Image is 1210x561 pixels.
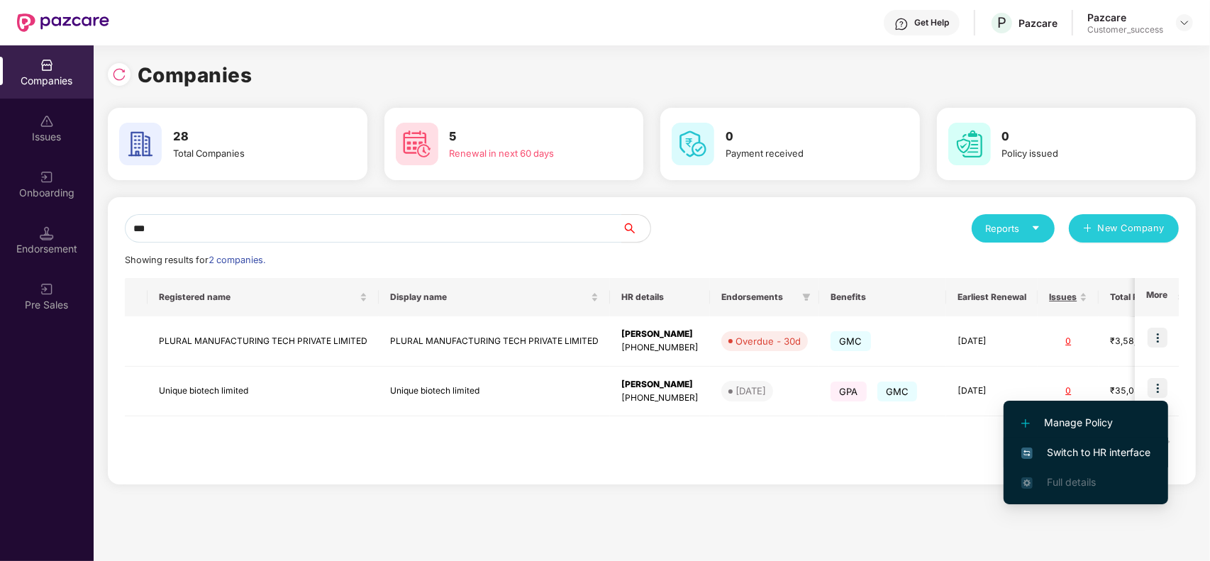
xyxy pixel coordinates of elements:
img: svg+xml;base64,PHN2ZyB4bWxucz0iaHR0cDovL3d3dy53My5vcmcvMjAwMC9zdmciIHdpZHRoPSI2MCIgaGVpZ2h0PSI2MC... [948,123,991,165]
img: svg+xml;base64,PHN2ZyB3aWR0aD0iMTQuNSIgaGVpZ2h0PSIxNC41IiB2aWV3Qm94PSIwIDAgMTYgMTYiIGZpbGw9Im5vbm... [40,226,54,240]
img: svg+xml;base64,PHN2ZyB4bWxucz0iaHR0cDovL3d3dy53My5vcmcvMjAwMC9zdmciIHdpZHRoPSIxNiIgaGVpZ2h0PSIxNi... [1021,448,1033,459]
div: Get Help [914,17,949,28]
div: [PHONE_NUMBER] [621,391,699,405]
div: [PERSON_NAME] [621,328,699,341]
span: Registered name [159,291,357,303]
img: icon [1148,328,1167,348]
div: Payment received [726,146,879,160]
img: svg+xml;base64,PHN2ZyB3aWR0aD0iMjAiIGhlaWdodD0iMjAiIHZpZXdCb3g9IjAgMCAyMCAyMCIgZmlsbD0ibm9uZSIgeG... [40,282,54,296]
span: Manage Policy [1021,415,1150,431]
img: icon [1148,378,1167,398]
th: Issues [1038,278,1099,316]
div: Renewal in next 60 days [450,146,604,160]
button: search [621,214,651,243]
span: Total Premium [1110,291,1170,303]
img: New Pazcare Logo [17,13,109,32]
div: [DATE] [736,384,766,398]
div: 0 [1049,335,1087,348]
div: [PHONE_NUMBER] [621,341,699,355]
h3: 0 [1002,128,1156,146]
span: Display name [390,291,588,303]
span: Full details [1047,476,1096,488]
img: svg+xml;base64,PHN2ZyBpZD0iSXNzdWVzX2Rpc2FibGVkIiB4bWxucz0iaHR0cDovL3d3dy53My5vcmcvMjAwMC9zdmciIH... [40,114,54,128]
span: filter [802,293,811,301]
td: [DATE] [946,367,1038,417]
span: Endorsements [721,291,797,303]
td: PLURAL MANUFACTURING TECH PRIVATE LIMITED [379,316,610,367]
img: svg+xml;base64,PHN2ZyB3aWR0aD0iMjAiIGhlaWdodD0iMjAiIHZpZXdCb3g9IjAgMCAyMCAyMCIgZmlsbD0ibm9uZSIgeG... [40,170,54,184]
img: svg+xml;base64,PHN2ZyB4bWxucz0iaHR0cDovL3d3dy53My5vcmcvMjAwMC9zdmciIHdpZHRoPSI2MCIgaGVpZ2h0PSI2MC... [672,123,714,165]
span: plus [1083,223,1092,235]
span: Issues [1049,291,1077,303]
span: GPA [831,382,867,401]
th: Earliest Renewal [946,278,1038,316]
span: caret-down [1031,223,1040,233]
img: svg+xml;base64,PHN2ZyB4bWxucz0iaHR0cDovL3d3dy53My5vcmcvMjAwMC9zdmciIHdpZHRoPSI2MCIgaGVpZ2h0PSI2MC... [396,123,438,165]
img: svg+xml;base64,PHN2ZyBpZD0iSGVscC0zMngzMiIgeG1sbnM9Imh0dHA6Ly93d3cudzMub3JnLzIwMDAvc3ZnIiB3aWR0aD... [894,17,909,31]
div: Pazcare [1087,11,1163,24]
div: Pazcare [1018,16,1058,30]
h1: Companies [138,60,252,91]
span: 2 companies. [209,255,265,265]
th: Benefits [819,278,946,316]
td: Unique biotech limited [148,367,379,417]
span: Showing results for [125,255,265,265]
div: 0 [1049,384,1087,398]
th: More [1135,278,1179,316]
div: Customer_success [1087,24,1163,35]
div: ₹3,58,720 [1110,335,1181,348]
h3: 28 [173,128,327,146]
span: Switch to HR interface [1021,445,1150,460]
th: Total Premium [1099,278,1192,316]
span: GMC [831,331,871,351]
img: svg+xml;base64,PHN2ZyB4bWxucz0iaHR0cDovL3d3dy53My5vcmcvMjAwMC9zdmciIHdpZHRoPSI2MCIgaGVpZ2h0PSI2MC... [119,123,162,165]
span: search [621,223,650,234]
td: [DATE] [946,316,1038,367]
div: Reports [986,221,1040,235]
div: Policy issued [1002,146,1156,160]
img: svg+xml;base64,PHN2ZyBpZD0iUmVsb2FkLTMyeDMyIiB4bWxucz0iaHR0cDovL3d3dy53My5vcmcvMjAwMC9zdmciIHdpZH... [112,67,126,82]
button: plusNew Company [1069,214,1179,243]
img: svg+xml;base64,PHN2ZyBpZD0iQ29tcGFuaWVzIiB4bWxucz0iaHR0cDovL3d3dy53My5vcmcvMjAwMC9zdmciIHdpZHRoPS... [40,58,54,72]
span: New Company [1098,221,1165,235]
td: PLURAL MANUFACTURING TECH PRIVATE LIMITED [148,316,379,367]
h3: 5 [450,128,604,146]
span: P [997,14,1006,31]
img: svg+xml;base64,PHN2ZyBpZD0iRHJvcGRvd24tMzJ4MzIiIHhtbG5zPSJodHRwOi8vd3d3LnczLm9yZy8yMDAwL3N2ZyIgd2... [1179,17,1190,28]
th: Display name [379,278,610,316]
th: HR details [610,278,710,316]
span: filter [799,289,814,306]
span: GMC [877,382,918,401]
td: Unique biotech limited [379,367,610,417]
h3: 0 [726,128,879,146]
div: Overdue - 30d [736,334,801,348]
div: ₹35,03,302 [1110,384,1181,398]
img: svg+xml;base64,PHN2ZyB4bWxucz0iaHR0cDovL3d3dy53My5vcmcvMjAwMC9zdmciIHdpZHRoPSIxNi4zNjMiIGhlaWdodD... [1021,477,1033,489]
div: Total Companies [173,146,327,160]
img: svg+xml;base64,PHN2ZyB4bWxucz0iaHR0cDovL3d3dy53My5vcmcvMjAwMC9zdmciIHdpZHRoPSIxMi4yMDEiIGhlaWdodD... [1021,419,1030,428]
th: Registered name [148,278,379,316]
div: [PERSON_NAME] [621,378,699,391]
